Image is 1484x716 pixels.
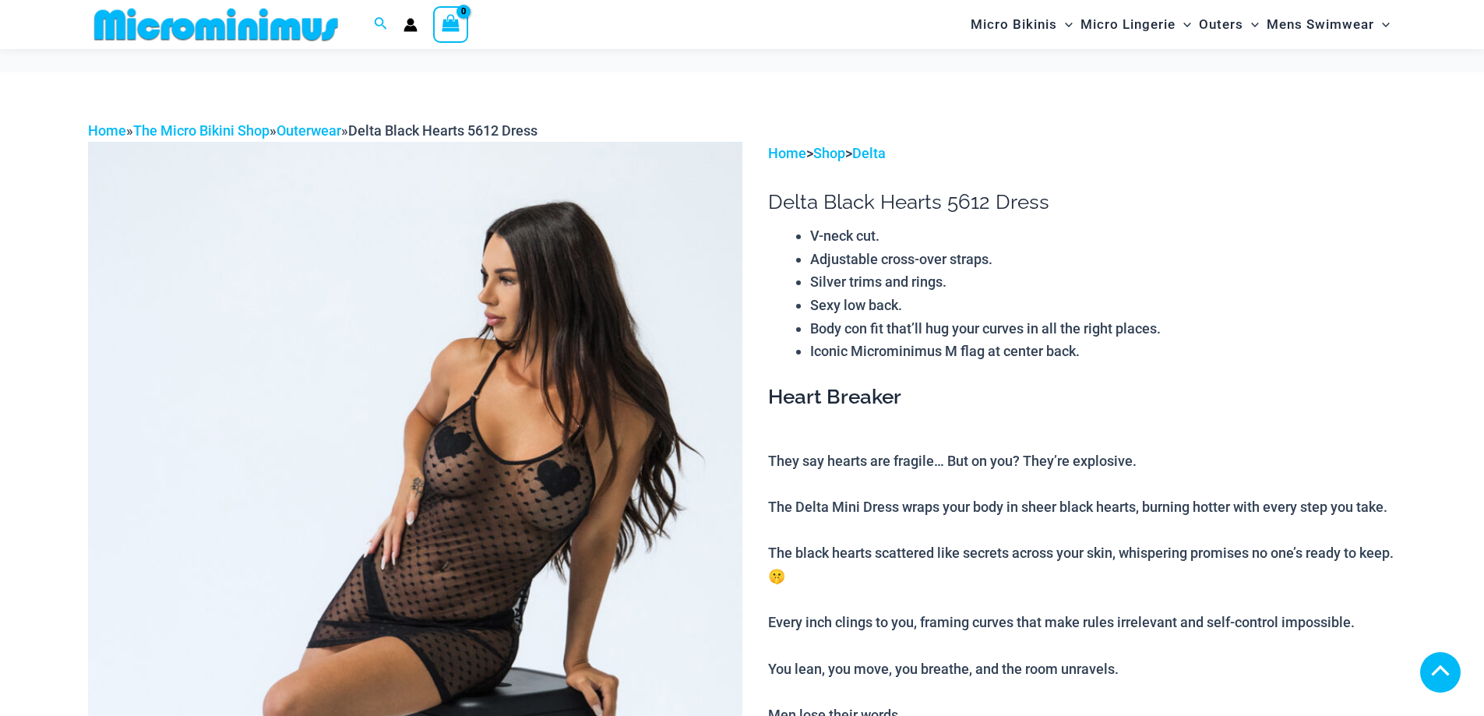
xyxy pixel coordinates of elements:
a: Account icon link [404,18,418,32]
a: Micro BikinisMenu ToggleMenu Toggle [967,5,1077,44]
h3: Heart Breaker [768,384,1396,411]
a: Outerwear [277,122,341,139]
a: Home [88,122,126,139]
span: » » » [88,122,538,139]
span: Menu Toggle [1176,5,1191,44]
a: The Micro Bikini Shop [133,122,270,139]
span: Micro Lingerie [1080,5,1176,44]
span: Menu Toggle [1374,5,1390,44]
li: Body con fit that’ll hug your curves in all the right places. [810,317,1396,340]
a: Delta [852,145,886,161]
span: Menu Toggle [1243,5,1259,44]
a: Search icon link [374,15,388,34]
nav: Site Navigation [964,2,1397,47]
img: MM SHOP LOGO FLAT [88,7,344,42]
li: Sexy low back. [810,294,1396,317]
span: Mens Swimwear [1267,5,1374,44]
a: Micro LingerieMenu ToggleMenu Toggle [1077,5,1195,44]
h1: Delta Black Hearts 5612 Dress [768,190,1396,214]
span: Menu Toggle [1057,5,1073,44]
li: V-neck cut. [810,224,1396,248]
a: Home [768,145,806,161]
li: Iconic Microminimus M flag at center back. [810,340,1396,363]
li: Adjustable cross-over straps. [810,248,1396,271]
a: Mens SwimwearMenu ToggleMenu Toggle [1263,5,1394,44]
a: View Shopping Cart, empty [433,6,469,42]
a: Shop [813,145,845,161]
span: Micro Bikinis [971,5,1057,44]
p: > > [768,142,1396,165]
a: OutersMenu ToggleMenu Toggle [1195,5,1263,44]
span: Delta Black Hearts 5612 Dress [348,122,538,139]
li: Silver trims and rings. [810,270,1396,294]
span: Outers [1199,5,1243,44]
